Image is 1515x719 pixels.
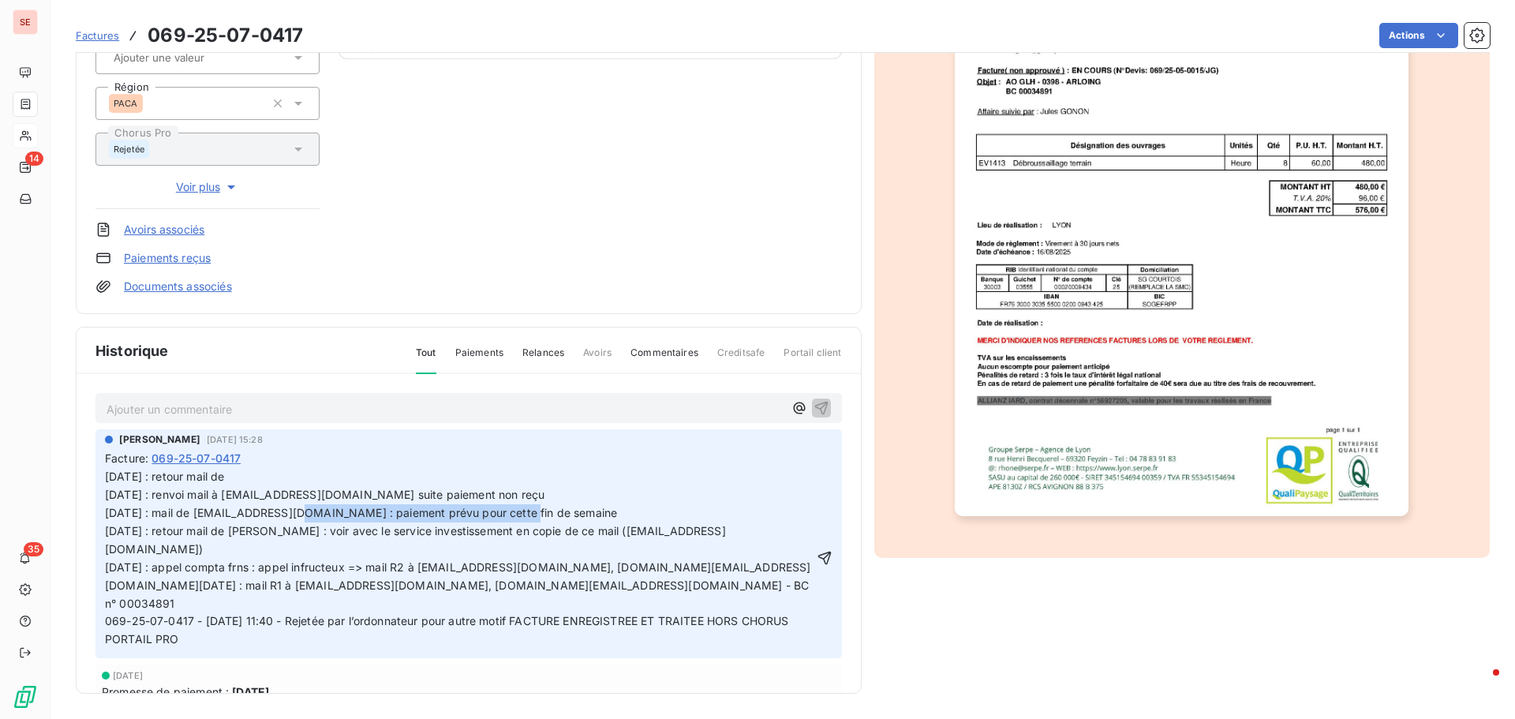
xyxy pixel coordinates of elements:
input: Ajouter une valeur [112,51,271,65]
span: Promesse de paiement : [102,683,229,700]
span: Facture : [105,450,148,466]
div: SE [13,9,38,35]
span: Creditsafe [717,346,765,373]
span: [DATE] [113,671,143,680]
span: [DATE] : retour mail de [DATE] : renvoi mail à [EMAIL_ADDRESS][DOMAIN_NAME] suite paiement non re... [105,470,812,646]
span: Commentaires [630,346,698,373]
span: 069-25-07-0417 [151,450,241,466]
span: 35 [24,542,43,556]
span: [DATE] [232,683,269,700]
img: Logo LeanPay [13,684,38,710]
span: Voir plus [176,179,239,195]
span: Rejetée [114,144,144,154]
span: PACA [114,99,138,108]
a: Factures [76,28,119,43]
span: Portail client [784,346,841,373]
a: Documents associés [124,279,232,294]
span: 14 [25,152,43,166]
span: [DATE] 15:28 [207,435,263,444]
span: Paiements [455,346,503,373]
button: Voir plus [95,178,320,196]
span: Factures [76,29,119,42]
h3: 069-25-07-0417 [148,21,303,50]
a: Avoirs associés [124,222,204,238]
span: Avoirs [583,346,612,373]
span: [PERSON_NAME] [119,433,200,447]
iframe: Intercom live chat [1461,665,1499,703]
span: Relances [522,346,564,373]
span: Historique [95,340,169,361]
span: Tout [416,346,436,374]
a: Paiements reçus [124,250,211,266]
button: Actions [1379,23,1458,48]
